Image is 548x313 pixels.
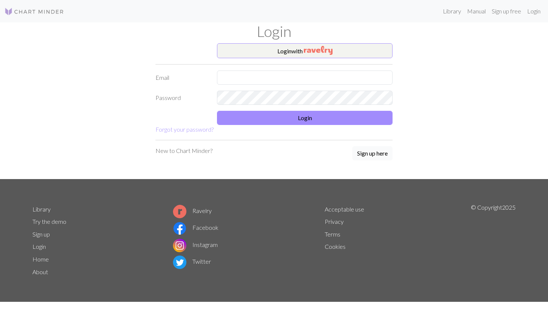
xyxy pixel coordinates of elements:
[28,22,520,40] h1: Login
[464,4,489,19] a: Manual
[32,218,66,225] a: Try the demo
[325,206,364,213] a: Acceptable use
[155,126,214,133] a: Forgot your password?
[352,146,393,160] button: Sign up here
[173,241,218,248] a: Instagram
[173,239,186,252] img: Instagram logo
[325,218,344,225] a: Privacy
[304,46,333,55] img: Ravelry
[440,4,464,19] a: Library
[173,258,211,265] a: Twitter
[151,71,212,85] label: Email
[173,205,186,218] img: Ravelry logo
[32,256,49,263] a: Home
[173,207,212,214] a: Ravelry
[352,146,393,161] a: Sign up here
[32,243,46,250] a: Login
[173,256,186,269] img: Twitter logo
[4,7,64,16] img: Logo
[173,224,218,231] a: Facebook
[489,4,524,19] a: Sign up free
[173,222,186,235] img: Facebook logo
[32,206,51,213] a: Library
[217,43,393,58] button: Loginwith
[155,146,212,155] p: New to Chart Minder?
[325,243,346,250] a: Cookies
[151,91,212,105] label: Password
[217,111,393,125] button: Login
[471,203,516,278] p: © Copyright 2025
[524,4,544,19] a: Login
[32,231,50,238] a: Sign up
[32,268,48,275] a: About
[325,231,340,238] a: Terms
